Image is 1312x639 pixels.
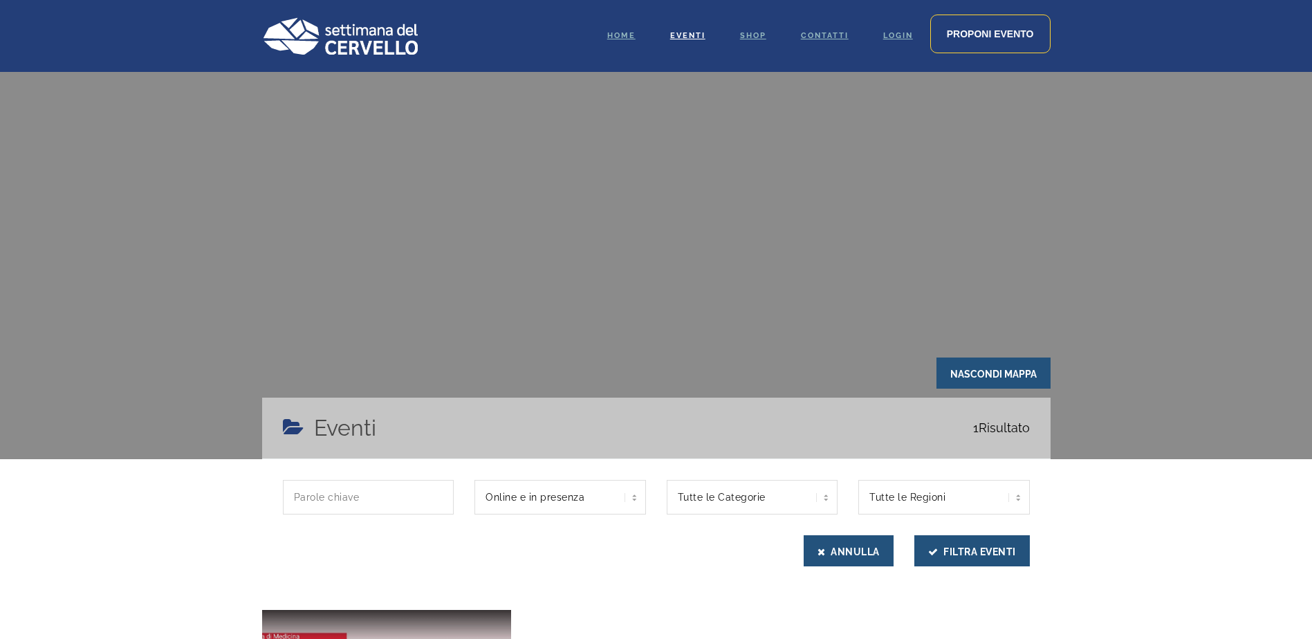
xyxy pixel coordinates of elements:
span: Eventi [670,31,705,40]
span: Risultato [973,411,1030,445]
h4: Eventi [314,411,376,445]
span: Contatti [801,31,849,40]
button: Annulla [804,535,894,566]
a: Proponi evento [930,15,1051,53]
span: Home [607,31,636,40]
span: Proponi evento [947,28,1034,39]
input: Parole chiave [283,480,454,515]
span: 1 [973,420,979,435]
span: Nascondi Mappa [936,358,1051,389]
span: Login [883,31,913,40]
img: Logo [262,17,418,55]
button: Filtra Eventi [914,535,1030,566]
span: Shop [740,31,766,40]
